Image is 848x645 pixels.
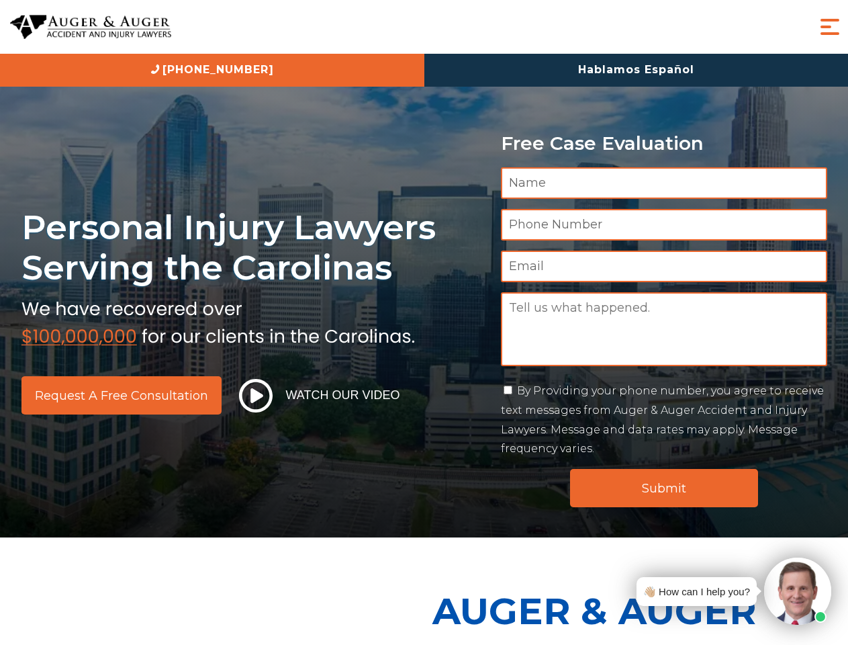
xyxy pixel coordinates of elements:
[21,376,222,415] a: Request a Free Consultation
[432,578,841,644] p: Auger & Auger
[501,167,827,199] input: Name
[501,209,827,241] input: Phone Number
[816,13,843,40] button: Menu
[501,133,827,154] p: Free Case Evaluation
[501,384,824,455] label: By Providing your phone number, you agree to receive text messages from Auger & Auger Accident an...
[35,390,208,402] span: Request a Free Consultation
[10,15,171,40] img: Auger & Auger Accident and Injury Lawyers Logo
[21,207,485,288] h1: Personal Injury Lawyers Serving the Carolinas
[643,583,750,601] div: 👋🏼 How can I help you?
[501,251,827,282] input: Email
[235,378,404,413] button: Watch Our Video
[764,558,831,625] img: Intaker widget Avatar
[570,469,758,507] input: Submit
[21,295,415,346] img: sub text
